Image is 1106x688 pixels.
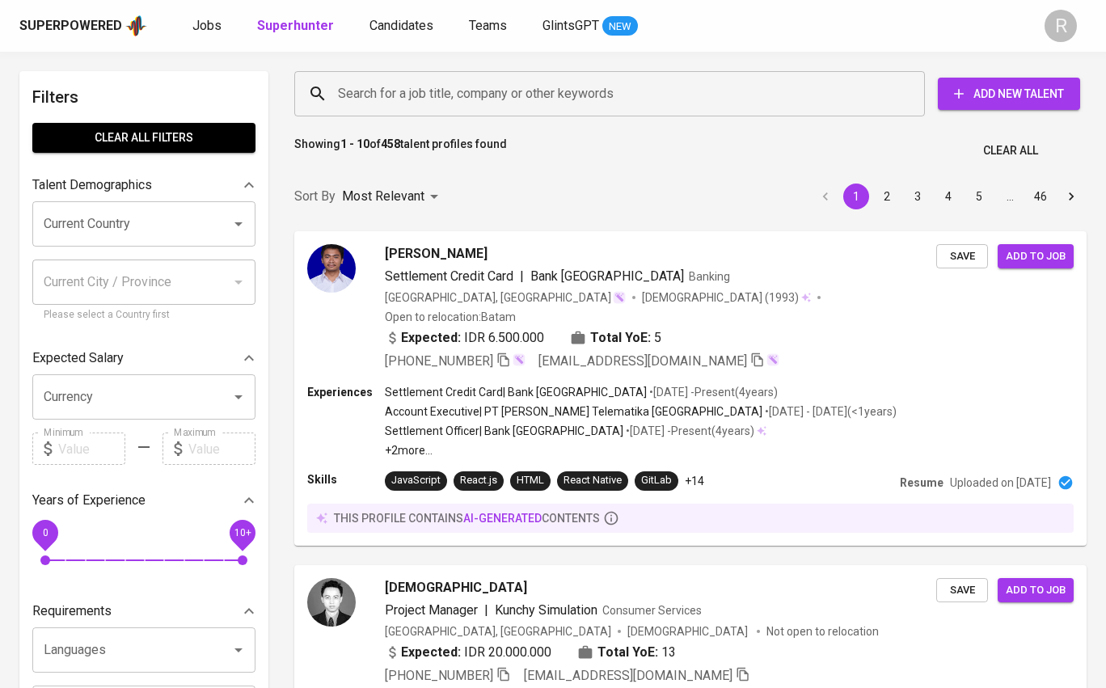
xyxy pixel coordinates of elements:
[42,527,48,538] span: 0
[125,14,147,38] img: app logo
[227,213,250,235] button: Open
[307,471,385,488] p: Skills
[307,384,385,400] p: Experiences
[369,16,437,36] a: Candidates
[342,182,444,212] div: Most Relevant
[234,527,251,538] span: 10+
[342,187,424,206] p: Most Relevant
[495,602,597,618] span: Kunchy Simulation
[32,175,152,195] p: Talent Demographics
[32,491,146,510] p: Years of Experience
[401,328,461,348] b: Expected:
[32,342,255,374] div: Expected Salary
[227,639,250,661] button: Open
[385,384,647,400] p: Settlement Credit Card | Bank [GEOGRAPHIC_DATA]
[998,244,1074,269] button: Add to job
[19,14,147,38] a: Superpoweredapp logo
[385,643,551,662] div: IDR 20.000.000
[642,289,811,306] div: (1993)
[32,348,124,368] p: Expected Salary
[997,188,1023,205] div: …
[661,643,676,662] span: 13
[874,184,900,209] button: Go to page 2
[385,289,626,306] div: [GEOGRAPHIC_DATA], [GEOGRAPHIC_DATA]
[32,595,255,627] div: Requirements
[385,623,611,639] div: [GEOGRAPHIC_DATA], [GEOGRAPHIC_DATA]
[391,473,441,488] div: JavaScript
[1006,581,1066,600] span: Add to job
[294,136,507,166] p: Showing of talent profiles found
[966,184,992,209] button: Go to page 5
[32,84,255,110] h6: Filters
[307,244,356,293] img: e1938e8df27b4205558551c0da81ef1e.jpg
[843,184,869,209] button: page 1
[564,473,622,488] div: React Native
[385,578,527,597] span: [DEMOGRAPHIC_DATA]
[1028,184,1053,209] button: Go to page 46
[810,184,1087,209] nav: pagination navigation
[762,403,897,420] p: • [DATE] - [DATE] ( <1 years )
[227,386,250,408] button: Open
[951,84,1067,104] span: Add New Talent
[188,433,255,465] input: Value
[1006,247,1066,266] span: Add to job
[513,353,526,366] img: magic_wand.svg
[538,353,747,369] span: [EMAIL_ADDRESS][DOMAIN_NAME]
[685,473,704,489] p: +14
[520,267,524,286] span: |
[340,137,369,150] b: 1 - 10
[469,16,510,36] a: Teams
[385,668,493,683] span: [PHONE_NUMBER]
[469,18,507,33] span: Teams
[1045,10,1077,42] div: R
[542,16,638,36] a: GlintsGPT NEW
[905,184,931,209] button: Go to page 3
[294,187,336,206] p: Sort By
[32,484,255,517] div: Years of Experience
[602,19,638,35] span: NEW
[936,578,988,603] button: Save
[463,512,542,525] span: AI-generated
[641,473,672,488] div: GitLab
[530,268,684,284] span: Bank [GEOGRAPHIC_DATA]
[983,141,1038,161] span: Clear All
[689,270,730,283] span: Banking
[381,137,400,150] b: 458
[613,291,626,304] img: magic_wand.svg
[944,581,980,600] span: Save
[45,128,243,148] span: Clear All filters
[401,643,461,662] b: Expected:
[385,268,513,284] span: Settlement Credit Card
[936,244,988,269] button: Save
[385,602,478,618] span: Project Manager
[944,247,980,266] span: Save
[44,307,244,323] p: Please select a Country first
[460,473,497,488] div: React.js
[385,309,516,325] p: Open to relocation : Batam
[294,231,1087,546] a: [PERSON_NAME]Settlement Credit Card|Bank [GEOGRAPHIC_DATA]Banking[GEOGRAPHIC_DATA], [GEOGRAPHIC_D...
[524,668,732,683] span: [EMAIL_ADDRESS][DOMAIN_NAME]
[766,353,779,366] img: magic_wand.svg
[257,18,334,33] b: Superhunter
[950,475,1051,491] p: Uploaded on [DATE]
[642,289,765,306] span: [DEMOGRAPHIC_DATA]
[766,623,879,639] p: Not open to relocation
[627,623,750,639] span: [DEMOGRAPHIC_DATA]
[32,123,255,153] button: Clear All filters
[307,578,356,627] img: 45dbc5f46ac1efc71c56d6ead609fc4f.jpg
[385,244,488,264] span: [PERSON_NAME]
[938,78,1080,110] button: Add New Talent
[590,328,651,348] b: Total YoE:
[32,169,255,201] div: Talent Demographics
[385,403,762,420] p: Account Executive | PT [PERSON_NAME] Telematika [GEOGRAPHIC_DATA]
[998,578,1074,603] button: Add to job
[517,473,544,488] div: HTML
[623,423,754,439] p: • [DATE] - Present ( 4 years )
[385,442,897,458] p: +2 more ...
[385,353,493,369] span: [PHONE_NUMBER]
[602,604,702,617] span: Consumer Services
[654,328,661,348] span: 5
[1058,184,1084,209] button: Go to next page
[385,328,544,348] div: IDR 6.500.000
[257,16,337,36] a: Superhunter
